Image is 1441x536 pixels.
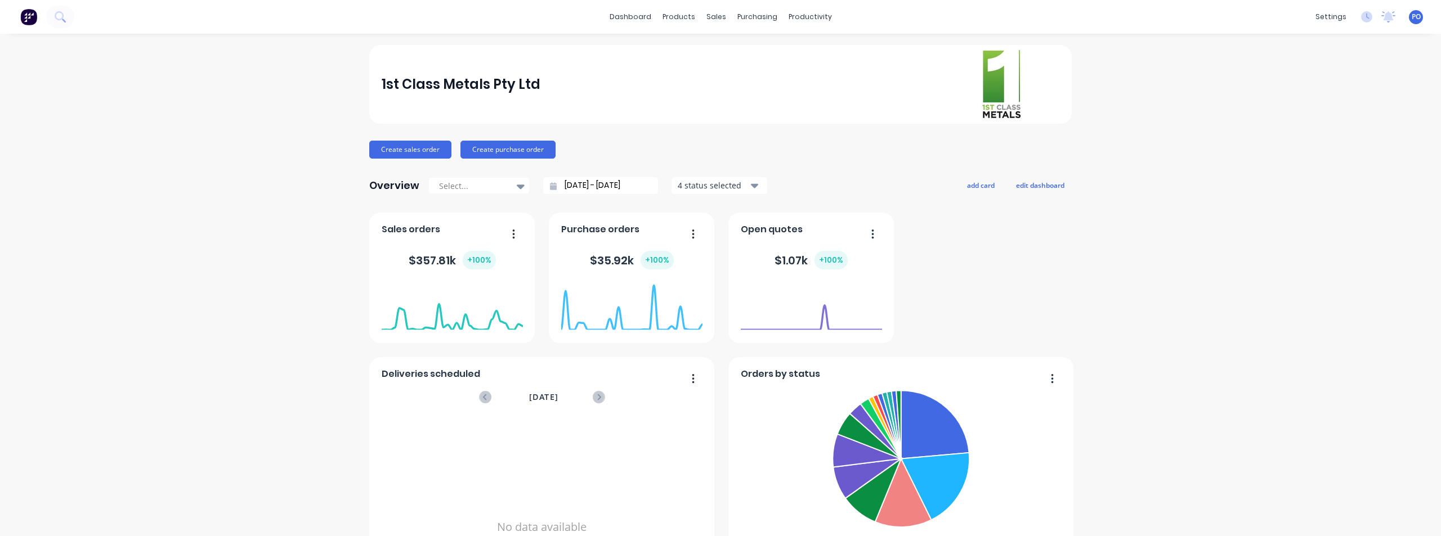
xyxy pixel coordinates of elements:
[678,179,749,191] div: 4 status selected
[1009,178,1072,192] button: edit dashboard
[641,251,674,269] div: + 100 %
[460,141,556,159] button: Create purchase order
[561,223,639,236] span: Purchase orders
[529,391,558,403] span: [DATE]
[590,251,674,269] div: $ 35.92k
[382,73,540,96] div: 1st Class Metals Pty Ltd
[815,251,848,269] div: + 100 %
[369,174,419,197] div: Overview
[604,8,657,25] a: dashboard
[1412,12,1421,22] span: PO
[960,178,1002,192] button: add card
[409,251,496,269] div: $ 357.81k
[382,223,440,236] span: Sales orders
[775,251,848,269] div: $ 1.07k
[1310,8,1352,25] div: settings
[981,48,1022,120] img: 1st Class Metals Pty Ltd
[20,8,37,25] img: Factory
[369,141,451,159] button: Create sales order
[463,251,496,269] div: + 100 %
[732,8,783,25] div: purchasing
[783,8,838,25] div: productivity
[657,8,701,25] div: products
[672,177,767,194] button: 4 status selected
[741,223,803,236] span: Open quotes
[701,8,732,25] div: sales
